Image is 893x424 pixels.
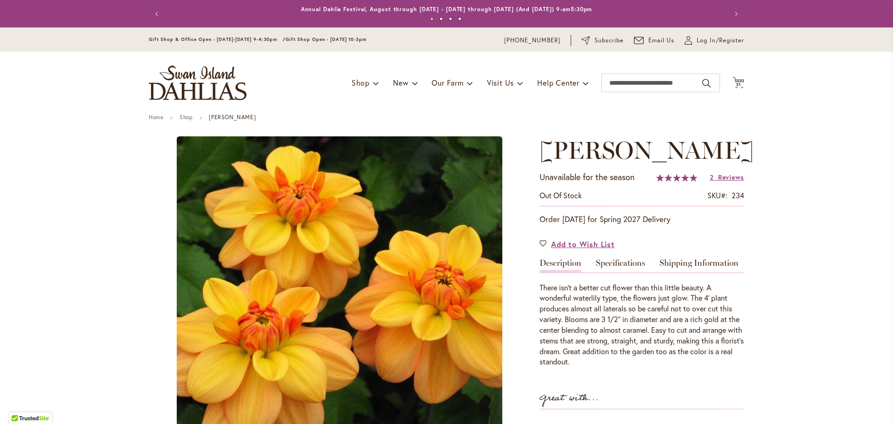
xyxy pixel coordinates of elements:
span: Gift Shop Open - [DATE] 10-3pm [286,36,367,42]
a: store logo [149,66,247,100]
span: Shop [352,78,370,87]
a: [PHONE_NUMBER] [504,36,560,45]
button: 1 of 4 [430,17,433,20]
div: 100% [656,174,697,182]
span: Help Center [537,78,580,87]
a: Subscribe [581,36,624,45]
span: Visit Us [487,78,514,87]
strong: [PERSON_NAME] [209,114,256,121]
button: Previous [149,5,167,23]
div: There isn't a better cut flower than this little beauty. A wonderful waterlily type, the flowers ... [540,283,744,368]
a: Log In/Register [685,36,744,45]
span: Subscribe [594,36,624,45]
span: Add to Wish List [551,239,615,249]
div: 234 [732,190,744,201]
span: Out of stock [540,190,582,200]
a: Home [149,114,163,121]
span: 2 [710,173,714,182]
a: Specifications [596,259,645,272]
button: 4 of 4 [458,17,461,20]
span: Gift Shop & Office Open - [DATE]-[DATE] 9-4:30pm / [149,36,286,42]
span: Log In/Register [697,36,744,45]
button: 2 of 4 [440,17,443,20]
a: Shipping Information [660,259,739,272]
a: 2 Reviews [710,173,744,182]
strong: Great with... [540,390,599,406]
button: 31 [733,77,744,89]
span: Reviews [718,173,744,182]
span: [PERSON_NAME] [540,135,754,165]
p: Unavailable for the season [540,171,634,183]
span: New [393,78,408,87]
button: Next [726,5,744,23]
a: Shop [180,114,193,121]
a: Add to Wish List [540,239,615,249]
a: Email Us [634,36,675,45]
strong: SKU [707,190,727,200]
span: Our Farm [432,78,463,87]
span: Email Us [648,36,675,45]
div: Availability [540,190,582,201]
button: 3 of 4 [449,17,452,20]
a: Annual Dahlia Festival, August through [DATE] - [DATE] through [DATE] (And [DATE]) 9-am5:30pm [301,6,593,13]
div: Detailed Product Info [540,259,744,368]
span: 31 [736,81,741,87]
a: Description [540,259,581,272]
p: Order [DATE] for Spring 2027 Delivery [540,214,744,225]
